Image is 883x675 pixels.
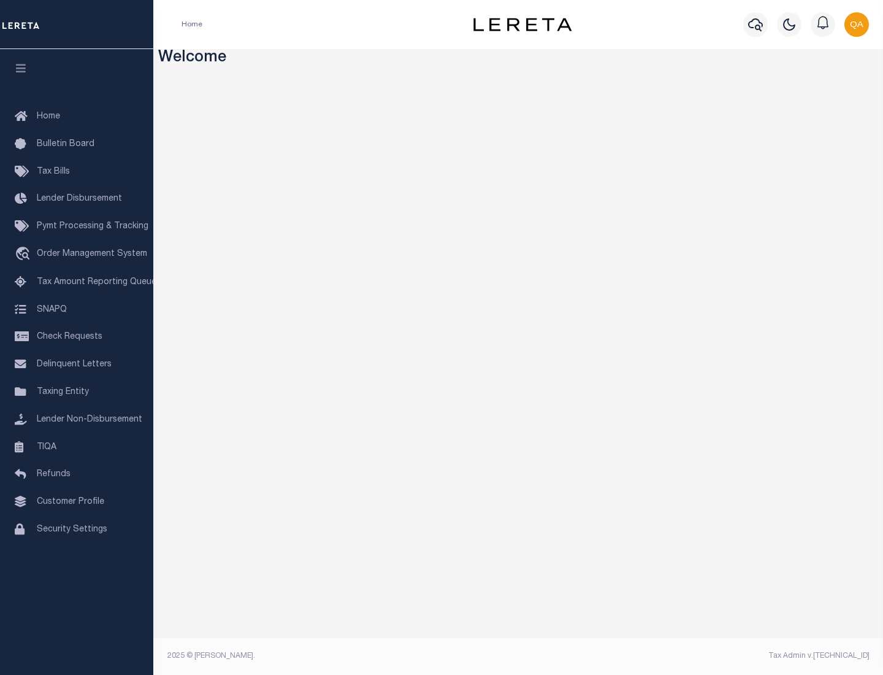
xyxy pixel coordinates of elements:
span: Taxing Entity [37,388,89,396]
span: Order Management System [37,250,147,258]
span: Refunds [37,470,71,479]
span: Tax Amount Reporting Queue [37,278,156,287]
h3: Welcome [158,49,879,68]
div: Tax Admin v.[TECHNICAL_ID] [527,650,870,661]
span: Home [37,112,60,121]
img: logo-dark.svg [473,18,571,31]
span: Check Requests [37,333,102,341]
span: Bulletin Board [37,140,94,148]
li: Home [182,19,202,30]
div: 2025 © [PERSON_NAME]. [158,650,519,661]
span: Pymt Processing & Tracking [37,222,148,231]
span: Customer Profile [37,498,104,506]
span: Lender Disbursement [37,195,122,203]
span: Security Settings [37,525,107,534]
span: Lender Non-Disbursement [37,415,142,424]
i: travel_explore [15,247,34,263]
img: svg+xml;base64,PHN2ZyB4bWxucz0iaHR0cDovL3d3dy53My5vcmcvMjAwMC9zdmciIHBvaW50ZXItZXZlbnRzPSJub25lIi... [844,12,869,37]
span: Tax Bills [37,168,70,176]
span: Delinquent Letters [37,360,112,369]
span: SNAPQ [37,305,67,314]
span: TIQA [37,442,56,451]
